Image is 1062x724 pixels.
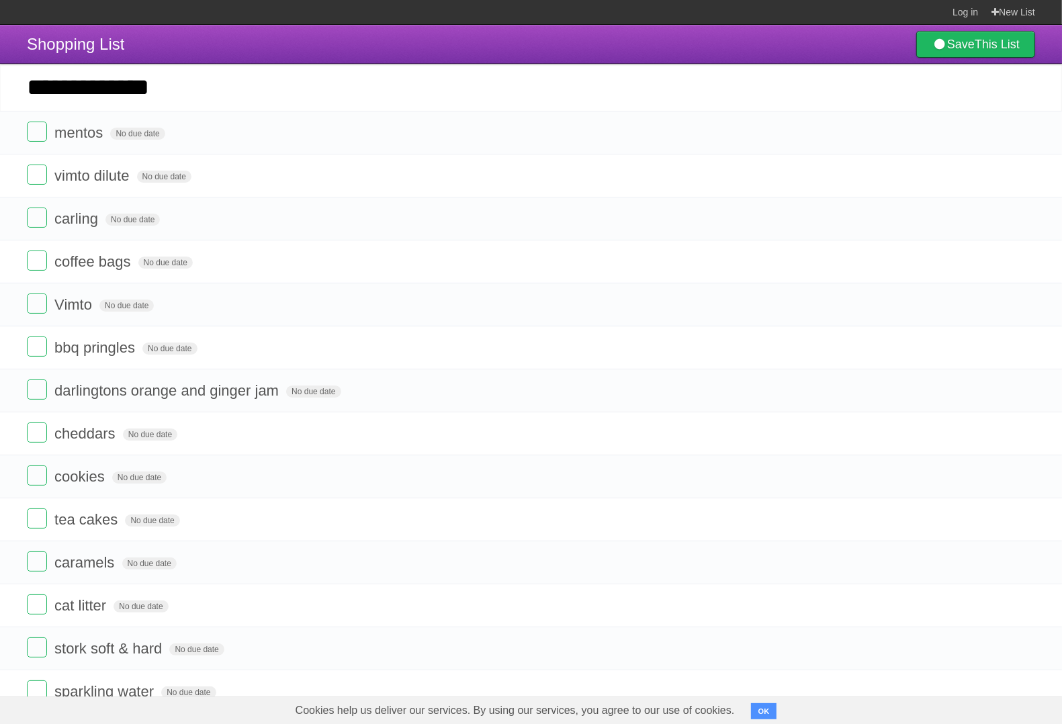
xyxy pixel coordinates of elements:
span: caramels [54,554,118,571]
span: No due date [286,386,341,398]
label: Done [27,422,47,443]
span: No due date [110,128,165,140]
span: cheddars [54,425,119,442]
span: darlingtons orange and ginger jam [54,382,282,399]
span: No due date [142,343,197,355]
span: No due date [137,171,191,183]
label: Done [27,336,47,357]
a: SaveThis List [916,31,1035,58]
span: No due date [161,686,216,698]
span: No due date [123,428,177,441]
label: Done [27,122,47,142]
span: cat litter [54,597,109,614]
span: No due date [105,214,160,226]
label: Done [27,465,47,486]
span: sparkling water [54,683,157,700]
label: Done [27,165,47,185]
span: No due date [99,300,154,312]
span: cookies [54,468,108,485]
label: Done [27,379,47,400]
span: No due date [112,471,167,484]
label: Done [27,551,47,572]
label: Done [27,293,47,314]
span: No due date [138,257,193,269]
span: bbq pringles [54,339,138,356]
label: Done [27,208,47,228]
label: Done [27,594,47,615]
span: No due date [169,643,224,655]
span: carling [54,210,101,227]
span: Shopping List [27,35,124,53]
label: Done [27,637,47,658]
span: vimto dilute [54,167,132,184]
span: tea cakes [54,511,121,528]
span: coffee bags [54,253,134,270]
span: No due date [125,514,179,527]
span: mentos [54,124,106,141]
span: Cookies help us deliver our services. By using our services, you agree to our use of cookies. [282,697,748,724]
span: Vimto [54,296,95,313]
label: Done [27,680,47,700]
label: Done [27,251,47,271]
span: stork soft & hard [54,640,165,657]
button: OK [751,703,777,719]
span: No due date [114,600,168,613]
span: No due date [122,557,177,570]
b: This List [975,38,1020,51]
label: Done [27,508,47,529]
